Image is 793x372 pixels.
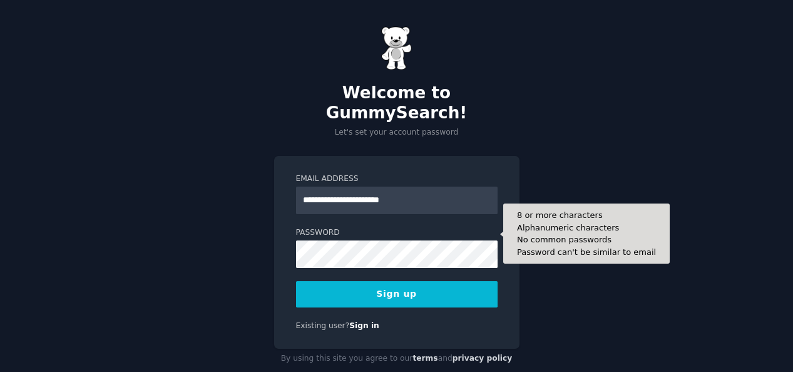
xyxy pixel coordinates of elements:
p: Let's set your account password [274,127,519,138]
label: Email Address [296,173,498,185]
label: Password [296,227,498,239]
a: Sign in [349,321,379,330]
button: Sign up [296,281,498,307]
img: Gummy Bear [381,26,412,70]
span: Existing user? [296,321,350,330]
a: privacy policy [453,354,513,363]
h2: Welcome to GummySearch! [274,83,519,123]
div: By using this site you agree to our and [274,349,519,369]
a: terms [412,354,437,363]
